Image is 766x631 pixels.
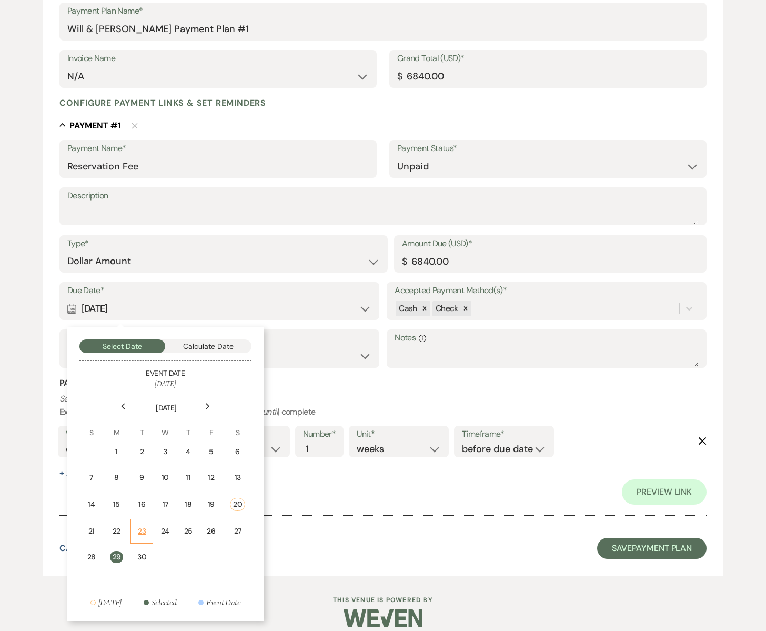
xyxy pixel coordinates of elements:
div: 28 [87,552,96,563]
div: 3 [161,446,169,457]
div: 6 [230,446,245,457]
div: 7 [87,472,96,483]
div: [DATE] [98,596,122,609]
div: 21 [87,526,96,537]
div: 20 [230,498,245,511]
label: Notes [395,330,699,346]
th: S [80,415,103,438]
th: T [177,415,199,438]
button: Cancel [59,544,94,553]
div: 8 [110,472,123,483]
label: Unit* [357,427,441,442]
div: 23 [137,526,146,537]
div: 10 [161,472,169,483]
label: Accepted Payment Method(s)* [395,283,699,298]
label: Description [67,188,699,204]
div: 15 [110,499,123,510]
label: Grand Total (USD)* [397,51,699,66]
div: 13 [230,472,245,483]
label: Invoice Name [67,51,369,66]
label: Timeframe* [462,427,546,442]
span: Cash [399,303,417,314]
div: 29 [110,551,124,563]
th: M [104,415,130,438]
th: T [130,415,153,438]
h3: Payment Reminder [59,377,707,389]
button: SavePayment Plan [597,538,707,559]
span: Check [436,303,458,314]
b: Example [59,406,92,417]
div: [DATE] [67,298,371,319]
button: + AddAnotherReminder [59,469,164,477]
i: Set reminders for this task. [59,393,153,404]
div: Event Date [206,596,240,609]
label: Payment Plan Name* [67,4,699,19]
div: 4 [184,446,193,457]
div: Selected [152,596,177,609]
div: 19 [207,499,215,510]
div: $ [402,255,407,269]
label: Due Date* [67,283,371,298]
div: 18 [184,499,193,510]
div: 22 [110,526,123,537]
button: Payment #1 [59,120,121,131]
div: 9 [137,472,146,483]
div: 27 [230,526,245,537]
th: S [223,415,252,438]
label: Type* [67,236,380,252]
div: $ [397,69,402,84]
th: W [154,415,176,438]
label: Who would you like to remind?* [66,427,177,442]
div: 12 [207,472,215,483]
h6: [DATE] [79,379,251,389]
h5: Payment # 1 [69,120,121,132]
label: Payment Status* [397,141,699,156]
div: 26 [207,526,215,537]
button: Select Date [79,339,166,353]
th: [DATE] [80,390,252,414]
th: F [200,415,222,438]
div: 1 [110,446,123,457]
i: until [263,406,278,417]
h4: Configure payment links & set reminders [59,97,266,108]
a: Preview Link [622,479,707,505]
div: 24 [161,526,169,537]
h5: Event Date [79,368,251,379]
button: Calculate Date [165,339,251,353]
label: Payment Name* [67,141,369,156]
div: 14 [87,499,96,510]
div: 30 [137,552,146,563]
p: : weekly | | 2 | months | before event date | | complete [59,392,707,419]
label: Number* [303,427,336,442]
div: 25 [184,526,193,537]
div: 11 [184,472,193,483]
div: 17 [161,499,169,510]
div: 2 [137,446,146,457]
div: 16 [137,499,146,510]
label: Amount Due (USD)* [402,236,699,252]
div: 5 [207,446,215,457]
